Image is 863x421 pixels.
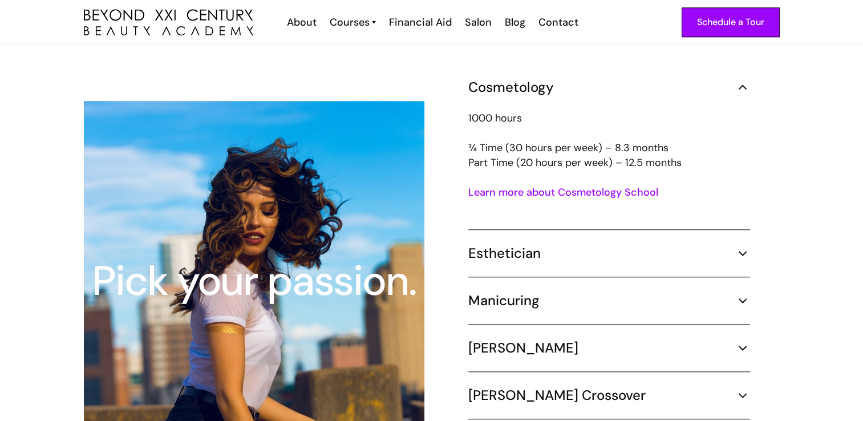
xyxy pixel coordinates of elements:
a: Contact [531,15,584,30]
div: Courses [330,15,370,30]
div: Blog [505,15,525,30]
a: About [279,15,322,30]
a: Blog [497,15,531,30]
h5: Cosmetology [468,79,554,96]
h5: Manicuring [468,292,540,309]
a: Courses [330,15,376,30]
a: home [84,9,253,36]
h5: [PERSON_NAME] [468,339,578,357]
p: 1000 hours ¾ Time (30 hours per week) – 8.3 months Part Time (20 hours per week) – 12.5 months [468,111,750,170]
a: Learn more about Cosmetology School [468,185,658,199]
div: Schedule a Tour [697,15,764,30]
a: Schedule a Tour [682,7,780,37]
img: beyond 21st century beauty academy logo [84,9,253,36]
a: Financial Aid [382,15,457,30]
div: Salon [465,15,492,30]
h5: [PERSON_NAME] Crossover [468,387,646,404]
div: Financial Aid [389,15,452,30]
a: Salon [457,15,497,30]
h5: Esthetician [468,245,541,262]
div: Contact [538,15,578,30]
div: Pick your passion. [84,261,423,302]
div: About [287,15,317,30]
